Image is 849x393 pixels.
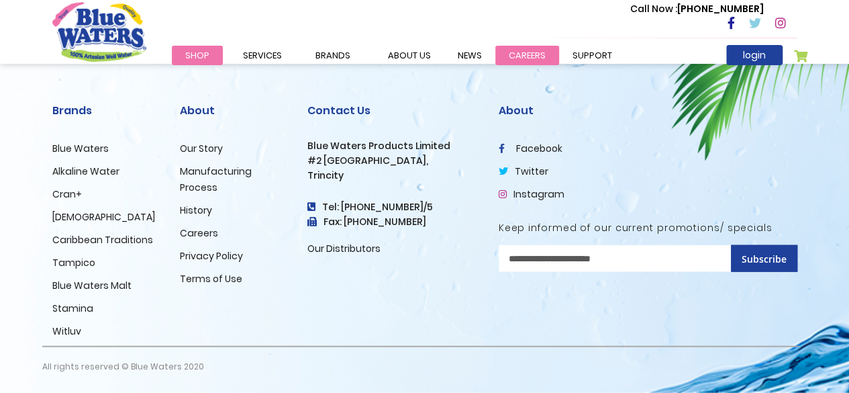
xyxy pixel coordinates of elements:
[742,253,787,265] span: Subscribe
[172,46,223,65] a: Shop
[180,142,223,155] a: Our Story
[307,202,479,213] h4: Tel: [PHONE_NUMBER]/5
[499,104,797,117] h2: About
[52,210,155,224] a: [DEMOGRAPHIC_DATA]
[307,140,479,152] h3: Blue Waters Products Limited
[52,279,132,292] a: Blue Waters Malt
[52,142,109,155] a: Blue Waters
[52,302,93,315] a: Stamina
[52,256,95,269] a: Tampico
[499,222,797,234] h5: Keep informed of our current promotions/ specials
[52,165,119,178] a: Alkaline Water
[307,216,479,228] h3: Fax: [PHONE_NUMBER]
[444,46,495,65] a: News
[42,347,204,386] p: All rights reserved © Blue Waters 2020
[630,2,677,15] span: Call Now :
[52,187,82,201] a: Cran+
[630,2,764,16] p: [PHONE_NUMBER]
[180,272,242,286] a: Terms of Use
[307,242,381,255] a: Our Distributors
[180,165,252,194] a: Manufacturing Process
[180,104,287,117] h2: About
[315,49,350,62] span: Brands
[243,49,282,62] span: Services
[731,245,797,272] button: Subscribe
[499,187,564,201] a: Instagram
[185,49,209,62] span: Shop
[180,249,243,263] a: Privacy Policy
[180,204,212,217] a: History
[302,46,364,65] a: Brands
[180,226,218,240] a: Careers
[307,104,479,117] h2: Contact Us
[307,155,479,167] h3: #2 [GEOGRAPHIC_DATA],
[495,46,559,65] a: careers
[307,170,479,181] h3: Trincity
[52,233,153,247] a: Caribbean Traditions
[559,46,626,65] a: support
[726,45,783,65] a: login
[499,165,548,178] a: twitter
[52,324,81,338] a: Witluv
[52,2,146,61] a: store logo
[374,46,444,65] a: about us
[52,104,160,117] h2: Brands
[230,46,295,65] a: Services
[499,142,562,155] a: facebook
